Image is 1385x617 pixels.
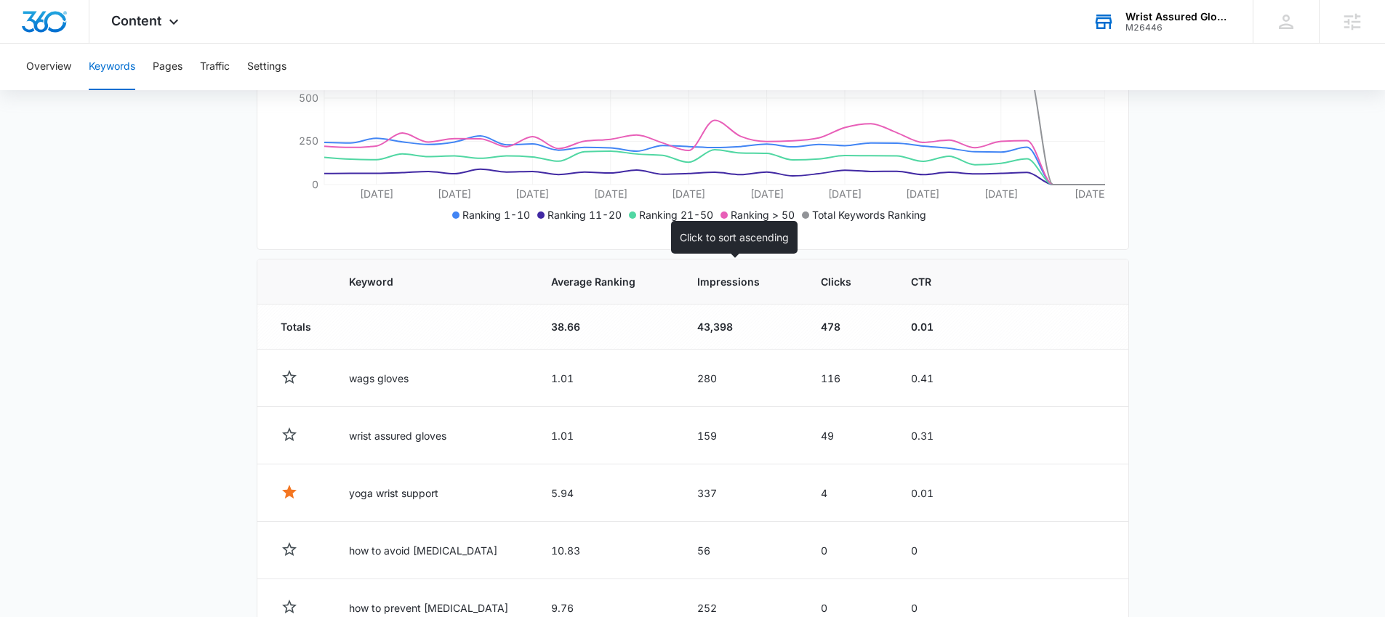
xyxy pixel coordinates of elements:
[349,274,495,289] span: Keyword
[299,92,318,104] tspan: 500
[803,522,894,579] td: 0
[894,350,973,407] td: 0.41
[680,407,803,464] td: 159
[257,305,332,350] td: Totals
[534,407,680,464] td: 1.01
[332,522,534,579] td: how to avoid [MEDICAL_DATA]
[200,44,230,90] button: Traffic
[906,187,939,200] tspan: [DATE]
[299,134,318,147] tspan: 250
[821,274,855,289] span: Clicks
[671,221,798,254] div: Click to sort ascending
[438,187,471,200] tspan: [DATE]
[534,522,680,579] td: 10.83
[639,209,713,221] span: Ranking 21-50
[332,464,534,522] td: yoga wrist support
[332,350,534,407] td: wags gloves
[697,274,765,289] span: Impressions
[680,522,803,579] td: 56
[515,187,549,200] tspan: [DATE]
[332,407,534,464] td: wrist assured gloves
[145,84,156,96] img: tab_keywords_by_traffic_grey.svg
[803,350,894,407] td: 116
[894,305,973,350] td: 0.01
[803,464,894,522] td: 4
[39,84,51,96] img: tab_domain_overview_orange.svg
[161,86,245,95] div: Keywords by Traffic
[247,44,286,90] button: Settings
[26,44,71,90] button: Overview
[1125,11,1232,23] div: account name
[803,305,894,350] td: 478
[680,305,803,350] td: 43,398
[23,23,35,35] img: logo_orange.svg
[894,407,973,464] td: 0.31
[89,44,135,90] button: Keywords
[680,350,803,407] td: 280
[894,522,973,579] td: 0
[750,187,783,200] tspan: [DATE]
[1074,187,1107,200] tspan: [DATE]
[894,464,973,522] td: 0.01
[911,274,934,289] span: CTR
[111,13,161,28] span: Content
[312,178,318,190] tspan: 0
[1125,23,1232,33] div: account id
[803,407,894,464] td: 49
[41,23,71,35] div: v 4.0.25
[984,187,1017,200] tspan: [DATE]
[672,187,705,200] tspan: [DATE]
[593,187,627,200] tspan: [DATE]
[23,38,35,49] img: website_grey.svg
[547,209,622,221] span: Ranking 11-20
[551,274,641,289] span: Average Ranking
[38,38,160,49] div: Domain: [DOMAIN_NAME]
[828,187,862,200] tspan: [DATE]
[534,464,680,522] td: 5.94
[55,86,130,95] div: Domain Overview
[812,209,926,221] span: Total Keywords Ranking
[534,305,680,350] td: 38.66
[153,44,182,90] button: Pages
[462,209,530,221] span: Ranking 1-10
[731,209,795,221] span: Ranking > 50
[680,464,803,522] td: 337
[534,350,680,407] td: 1.01
[359,187,393,200] tspan: [DATE]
